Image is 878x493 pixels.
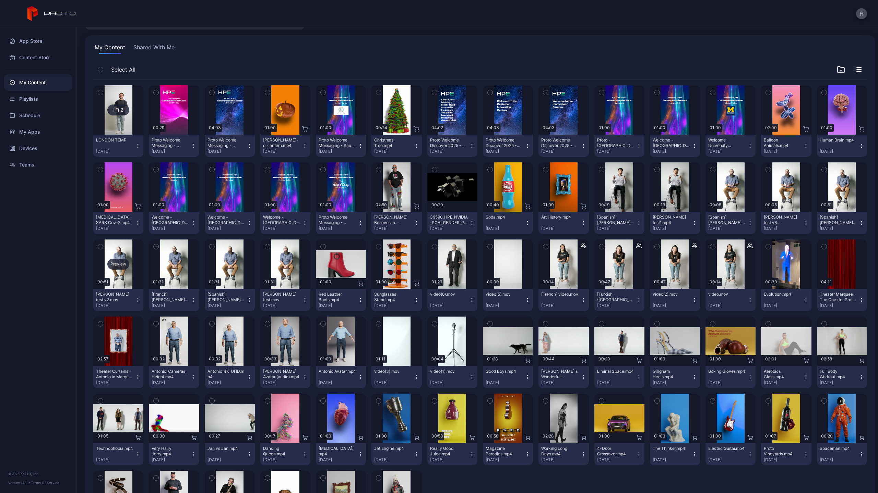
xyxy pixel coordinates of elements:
[111,65,135,74] span: Select All
[483,443,533,465] button: Magazine Parodies.mp4[DATE]
[96,149,135,154] div: [DATE]
[430,226,469,231] div: [DATE]
[427,135,477,157] button: Proto Welcome Discover 2025 - Kinda [PERSON_NAME].mp4[DATE]
[597,446,635,457] div: 4-Door Crossover.mp4
[820,369,857,380] div: Full Body Workout.mp4
[96,303,135,308] div: [DATE]
[820,457,859,463] div: [DATE]
[149,443,199,465] button: Very Hairy Jerry.mp4[DATE]
[653,226,692,231] div: [DATE]
[149,366,199,388] button: Antonio_Cameras_Height.mp4[DATE]
[650,289,700,311] button: video(2).mov[DATE]
[96,214,134,225] div: Covid-19 SARS Cov-2.mp4
[486,380,525,385] div: [DATE]
[483,212,533,234] button: Soda.mp4[DATE]
[820,446,857,451] div: Spaceman.mp4
[319,369,356,374] div: Antonio Avatar.mp4
[820,226,859,231] div: [DATE]
[483,135,533,157] button: Proto Welcome Discover 2025 - Welcome to the CIC.mp4[DATE]
[319,380,358,385] div: [DATE]
[4,140,72,157] a: Devices
[541,369,579,380] div: Meghan's Wonderful Wardrobe.mp4
[374,292,412,303] div: Sunglasses Stand.mp4
[260,212,310,234] button: Welcome - [GEOGRAPHIC_DATA] (v3).mp4[DATE]
[263,369,301,380] div: Antonio Avatar (audio).mp4
[316,443,366,465] button: [MEDICAL_DATA].mp4[DATE]
[820,149,859,154] div: [DATE]
[4,33,72,49] a: App Store
[107,259,129,270] div: Preview
[653,303,692,308] div: [DATE]
[708,446,746,451] div: Electric Guitar.mp4
[650,366,700,388] button: Gingham Heels.mp4[DATE]
[653,214,690,225] div: Dr Goh test1.mp4
[538,289,589,311] button: [French] video.mov[DATE]
[764,292,802,297] div: Evolution.mp4
[371,212,422,234] button: [PERSON_NAME] Believes in Proto.mp4[DATE]
[541,226,580,231] div: [DATE]
[152,380,191,385] div: [DATE]
[541,214,579,220] div: Art History.mp4
[820,292,857,303] div: Theater Marquee - The One (for Proto) (Verticle 4K) (2160 x 3841.mp4
[650,135,700,157] button: Welcome - [GEOGRAPHIC_DATA] CIC.mp4[DATE]
[374,303,413,308] div: [DATE]
[708,369,746,374] div: Boxing Gloves.mp4
[761,212,811,234] button: [PERSON_NAME] test v3 fortunate.mov[DATE]
[541,137,579,148] div: Proto Welcome Discover 2025 - Welcome Innovation Campus.mp4
[207,303,247,308] div: [DATE]
[764,303,803,308] div: [DATE]
[207,137,245,148] div: Proto Welcome Messaging - Silicon Valley 07.mp4
[817,443,867,465] button: Spaceman.mp4[DATE]
[653,446,690,451] div: The Thinker.mp4
[483,289,533,311] button: video(5).mov[DATE]
[263,292,301,303] div: Daniel test.mov
[263,214,301,225] div: Welcome - Silicon Valley (v3).mp4
[541,446,579,457] div: Working Long Days.mp4
[207,149,247,154] div: [DATE]
[8,471,68,477] div: © 2025 PROTO, Inc.
[374,446,412,451] div: Jet Engine.mp4
[764,137,802,148] div: Balloon Animals.mp4
[4,157,72,173] div: Teams
[708,149,747,154] div: [DATE]
[152,226,191,231] div: [DATE]
[96,137,134,143] div: LONDON TEMP
[541,380,580,385] div: [DATE]
[263,137,301,148] div: Jack-o'-lantern.mp4
[430,380,469,385] div: [DATE]
[820,380,859,385] div: [DATE]
[427,212,477,234] button: 39590_HPE_NVIDIA_PCAI_RENDER_P02_SFX_AMBIENT(1).mp4[DATE]
[761,366,811,388] button: Aerobics Class.mp4[DATE]
[207,226,247,231] div: [DATE]
[486,214,523,220] div: Soda.mp4
[761,289,811,311] button: Evolution.mp4[DATE]
[486,446,523,457] div: Magazine Parodies.mp4
[817,366,867,388] button: Full Body Workout.mp4[DATE]
[597,380,636,385] div: [DATE]
[374,226,413,231] div: [DATE]
[152,369,189,380] div: Antonio_Cameras_Height.mp4
[817,212,867,234] button: [Spanish] [PERSON_NAME] test v2.mov[DATE]
[764,226,803,231] div: [DATE]
[263,226,302,231] div: [DATE]
[541,292,579,297] div: [French] video.mov
[430,149,469,154] div: [DATE]
[374,457,413,463] div: [DATE]
[817,135,867,157] button: Human Brain.mp4[DATE]
[374,137,412,148] div: Christmas Tree.mp4
[427,289,477,311] button: video(6).mov[DATE]
[152,303,191,308] div: [DATE]
[149,289,199,311] button: [French] [PERSON_NAME] test.mov[DATE]
[430,446,468,457] div: Really Good Juice.mp4
[96,226,135,231] div: [DATE]
[761,443,811,465] button: Proto Vineyards.mp4[DATE]
[263,457,302,463] div: [DATE]
[4,91,72,107] a: Playlists
[427,366,477,388] button: video(1).mov[DATE]
[486,149,525,154] div: [DATE]
[4,124,72,140] a: My Apps
[4,107,72,124] div: Schedule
